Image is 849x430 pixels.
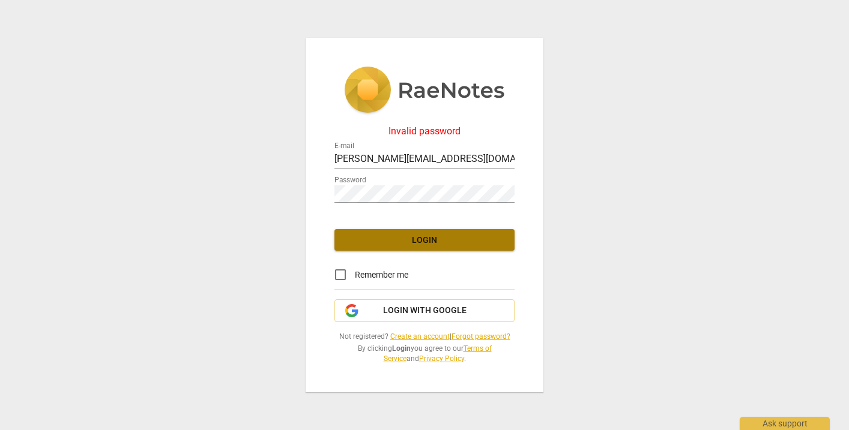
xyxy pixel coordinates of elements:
[419,354,464,363] a: Privacy Policy
[452,332,510,341] a: Forgot password?
[344,234,505,246] span: Login
[334,126,515,137] div: Invalid password
[334,344,515,363] span: By clicking you agree to our and .
[334,143,354,150] label: E-mail
[334,299,515,322] button: Login with Google
[740,417,830,430] div: Ask support
[390,332,450,341] a: Create an account
[355,269,408,281] span: Remember me
[334,177,366,184] label: Password
[384,344,492,363] a: Terms of Service
[334,229,515,251] button: Login
[392,344,411,353] b: Login
[383,305,467,317] span: Login with Google
[344,67,505,116] img: 5ac2273c67554f335776073100b6d88f.svg
[334,332,515,342] span: Not registered? |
